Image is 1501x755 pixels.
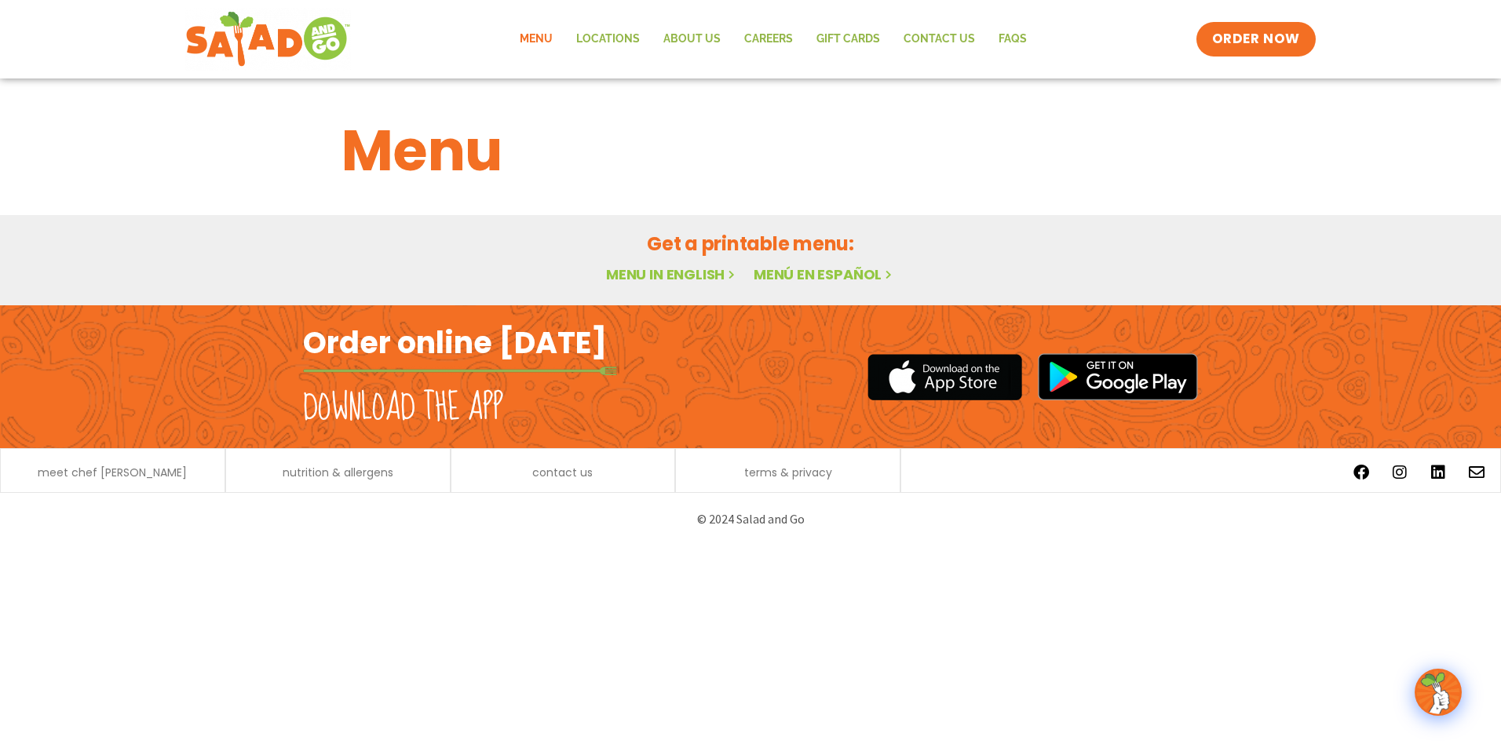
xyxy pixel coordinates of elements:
[564,21,652,57] a: Locations
[652,21,732,57] a: About Us
[805,21,892,57] a: GIFT CARDS
[754,264,895,284] a: Menú en español
[38,467,187,478] a: meet chef [PERSON_NAME]
[303,323,607,362] h2: Order online [DATE]
[283,467,393,478] a: nutrition & allergens
[732,21,805,57] a: Careers
[606,264,738,284] a: Menu in English
[532,467,593,478] a: contact us
[1196,22,1316,57] a: ORDER NOW
[987,21,1039,57] a: FAQs
[744,467,832,478] a: terms & privacy
[303,386,503,430] h2: Download the app
[867,352,1022,403] img: appstore
[341,108,1160,193] h1: Menu
[303,367,617,375] img: fork
[185,8,351,71] img: new-SAG-logo-768×292
[341,230,1160,257] h2: Get a printable menu:
[508,21,564,57] a: Menu
[1212,30,1300,49] span: ORDER NOW
[892,21,987,57] a: Contact Us
[1416,670,1460,714] img: wpChatIcon
[1038,353,1198,400] img: google_play
[508,21,1039,57] nav: Menu
[311,509,1190,530] p: © 2024 Salad and Go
